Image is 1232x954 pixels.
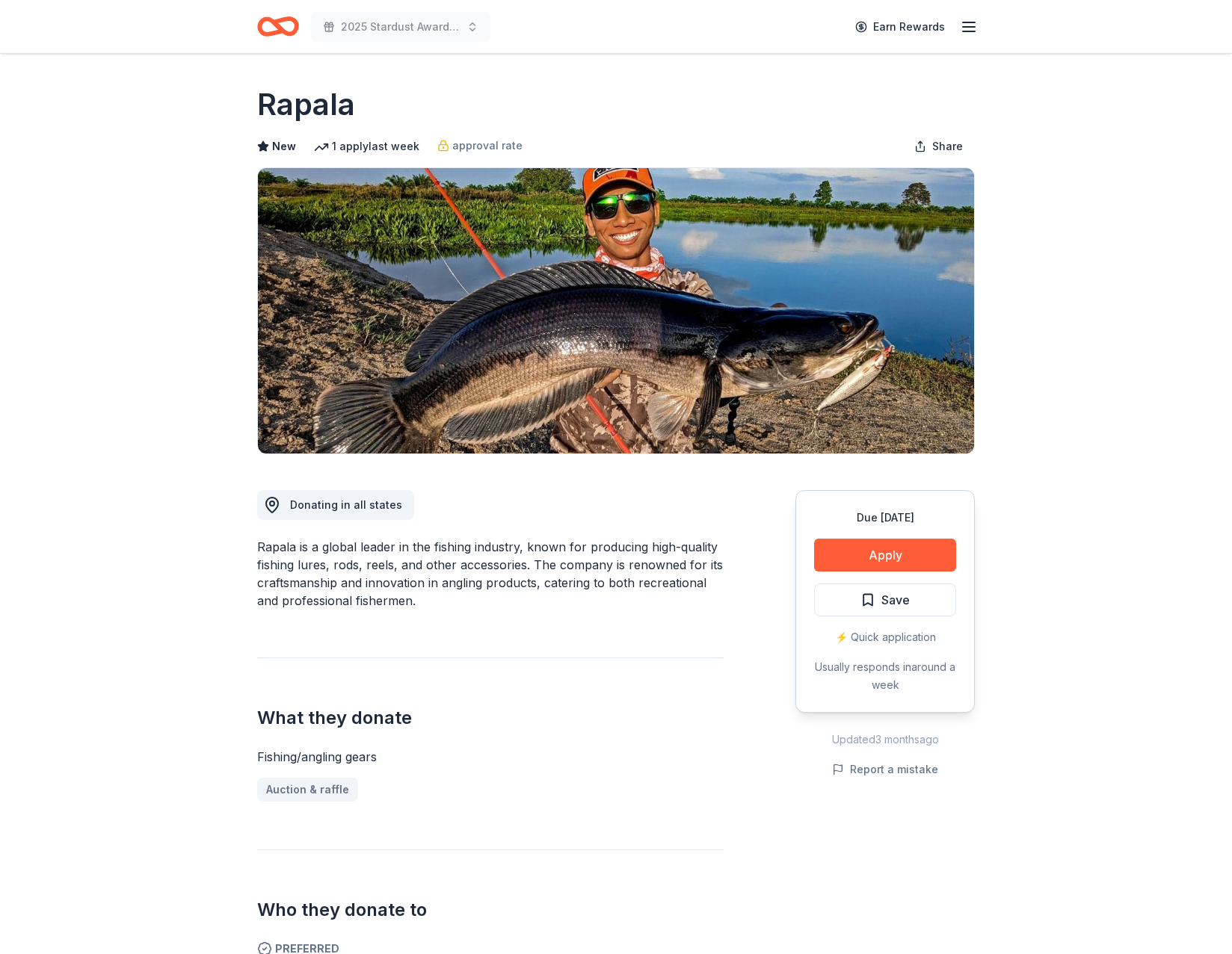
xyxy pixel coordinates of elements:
[846,13,954,40] a: Earn Rewards
[932,137,963,155] span: Share
[795,731,975,749] div: Updated 3 months ago
[437,137,523,155] a: approval rate
[452,137,523,155] span: approval rate
[814,583,956,616] button: Save
[314,137,419,155] div: 1 apply last week
[257,898,724,922] h2: Who they donate to
[814,658,956,694] div: Usually responds in around a week
[257,706,724,730] h2: What they donate
[257,9,299,44] a: Home
[814,539,956,572] button: Apply
[814,509,956,527] div: Due [DATE]
[257,84,355,126] h1: Rapala
[272,137,296,155] span: New
[341,18,461,36] span: 2025 Stardust Awards & Gala
[881,590,910,610] span: Save
[257,748,724,766] div: Fishing/angling gears
[814,628,956,646] div: ⚡️ Quick application
[258,168,974,453] img: Image for Rapala
[902,131,975,161] button: Share
[290,498,402,511] span: Donating in all states
[311,12,490,42] button: 2025 Stardust Awards & Gala
[257,538,724,610] div: Rapala is a global leader in the fishing industry, known for producing high-quality fishing lures...
[832,761,938,778] button: Report a mistake
[257,778,358,802] a: Auction & raffle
